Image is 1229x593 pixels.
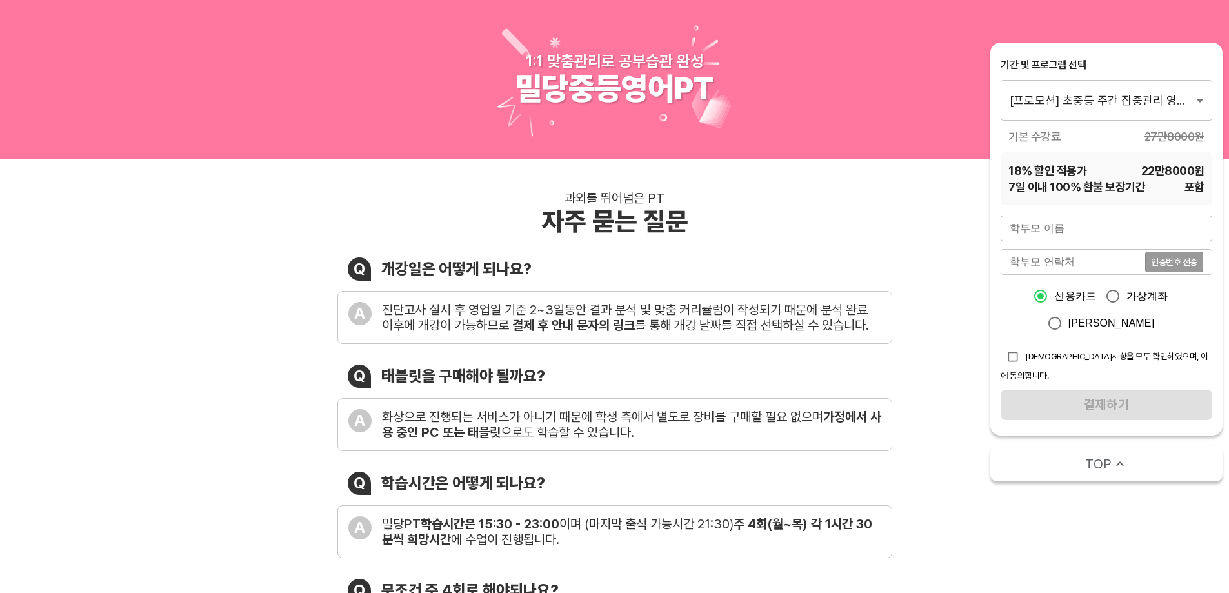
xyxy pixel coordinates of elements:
[348,302,372,325] div: A
[1001,216,1212,241] input: 학부모 이름을 입력해주세요
[348,516,372,539] div: A
[1001,249,1145,275] input: 학부모 연락처를 입력해주세요
[1008,163,1086,179] span: 18 % 할인 적용가
[1141,163,1204,179] span: 22만8000 원
[1008,128,1061,145] span: 기본 수강료
[348,409,372,432] div: A
[382,409,881,440] b: 가정에서 사용 중인 PC 또는 태블릿
[382,409,881,440] div: 화상으로 진행되는 서비스가 아니기 때문에 학생 측에서 별도로 장비를 구매할 필요 없으며 으로도 학습할 수 있습니다.
[1054,288,1096,304] span: 신용카드
[565,190,664,206] div: 과외를 뛰어넘은 PT
[1008,179,1145,195] span: 7 일 이내 100% 환불 보장기간
[512,317,635,333] b: 결제 후 안내 문자의 링크
[990,446,1223,481] button: TOP
[1085,455,1112,473] span: TOP
[1001,58,1212,72] div: 기간 및 프로그램 선택
[421,516,559,532] b: 학습시간은 15:30 - 23:00
[381,259,532,278] div: 개강일은 어떻게 되나요?
[1001,351,1208,381] span: [DEMOGRAPHIC_DATA]사항을 모두 확인하였으며, 이에 동의합니다.
[382,302,881,333] div: 진단고사 실시 후 영업일 기준 2~3일동안 결과 분석 및 맞춤 커리큘럼이 작성되기 때문에 분석 완료 이후에 개강이 가능하므로 를 통해 개강 날짜를 직접 선택하실 수 있습니다.
[348,365,371,388] div: Q
[381,367,545,385] div: 태블릿을 구매해야 될까요?
[382,516,881,547] div: 밀당PT 이며 (마지막 출석 가능시간 21:30) 에 수업이 진행됩니다.
[1068,316,1155,331] span: [PERSON_NAME]
[515,70,714,108] div: 밀당중등영어PT
[541,206,688,237] div: 자주 묻는 질문
[1184,179,1204,195] span: 포함
[382,516,872,547] b: 주 4회(월~목) 각 1시간 30분씩 희망시간
[381,474,545,492] div: 학습시간은 어떻게 되나요?
[348,472,371,495] div: Q
[526,52,704,70] div: 1:1 맞춤관리로 공부습관 완성
[1001,80,1212,120] div: [프로모션] 초중등 주간 집중관리 영어 4주(약 1개월) 프로그램
[1144,128,1204,145] span: 27만8000 원
[1126,288,1168,304] span: 가상계좌
[348,257,371,281] div: Q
